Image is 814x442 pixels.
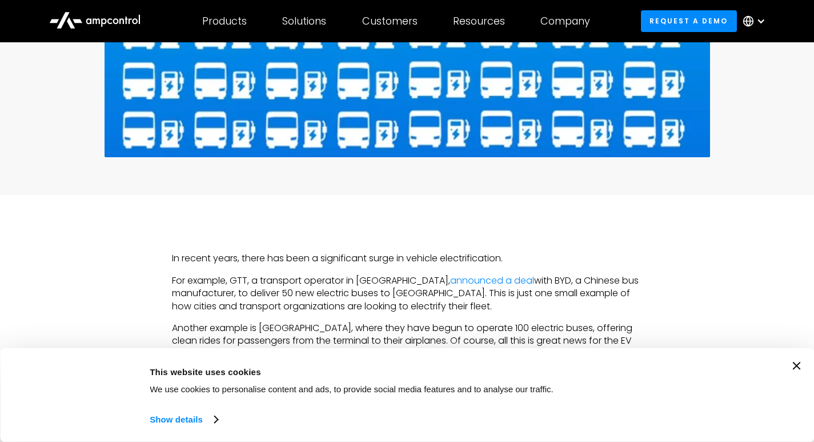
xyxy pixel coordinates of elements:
[150,365,595,379] div: This website uses cookies
[282,15,326,27] div: Solutions
[362,15,418,27] div: Customers
[453,15,505,27] div: Resources
[641,10,737,31] a: Request a demo
[792,362,800,370] button: Close banner
[172,252,642,265] p: In recent years, there has been a significant surge in vehicle electrification.
[202,15,247,27] div: Products
[150,384,554,394] span: We use cookies to personalise content and ads, to provide social media features and to analyse ou...
[172,274,642,313] p: For example, GTT, a transport operator in [GEOGRAPHIC_DATA], with BYD, a Chinese bus manufacturer...
[540,15,590,27] div: Company
[172,322,642,373] p: Another example is [GEOGRAPHIC_DATA], where they have begun to operate 100 electric buses, offeri...
[450,274,534,287] a: announced a deal
[150,411,217,428] a: Show details
[608,362,771,395] button: Okay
